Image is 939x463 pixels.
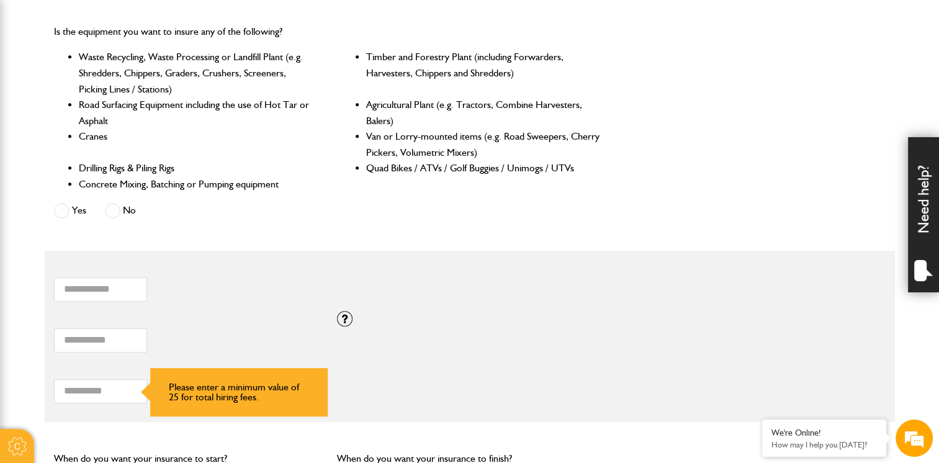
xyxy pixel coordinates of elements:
[771,428,877,438] div: We're Online!
[54,203,86,218] label: Yes
[79,49,314,97] li: Waste Recycling, Waste Processing or Landfill Plant (e.g. Shredders, Chippers, Graders, Crushers,...
[169,364,225,381] em: Start Chat
[16,115,227,142] input: Enter your last name
[16,225,227,354] textarea: Type your message and hit 'Enter'
[204,6,233,36] div: Minimize live chat window
[16,188,227,215] input: Enter your phone number
[366,160,601,176] li: Quad Bikes / ATVs / Golf Buggies / Unimogs / UTVs
[908,137,939,292] div: Need help?
[54,24,602,40] p: Is the equipment you want to insure any of the following?
[79,176,314,192] li: Concrete Mixing, Batching or Pumping equipment
[366,49,601,97] li: Timber and Forestry Plant (including Forwarders, Harvesters, Chippers and Shredders)
[771,440,877,449] p: How may I help you today?
[105,203,136,218] label: No
[65,70,209,86] div: Chat with us now
[366,97,601,128] li: Agricultural Plant (e.g. Tractors, Combine Harvesters, Balers)
[79,160,314,176] li: Drilling Rigs & Piling Rigs
[79,97,314,128] li: Road Surfacing Equipment including the use of Hot Tar or Asphalt
[16,151,227,179] input: Enter your email address
[366,128,601,160] li: Van or Lorry-mounted items (e.g. Road Sweepers, Cherry Pickers, Volumetric Mixers)
[21,69,52,86] img: d_20077148190_company_1631870298795_20077148190
[79,128,314,160] li: Cranes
